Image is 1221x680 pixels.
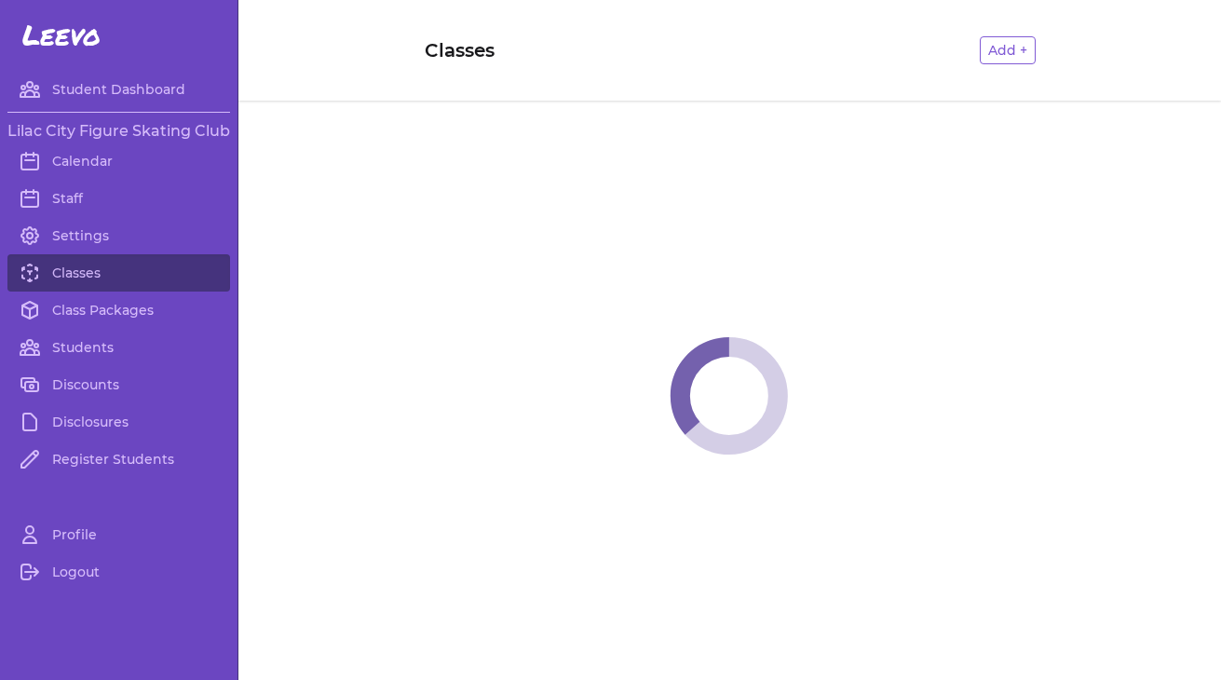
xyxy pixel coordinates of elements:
a: Class Packages [7,292,230,329]
a: Student Dashboard [7,71,230,108]
a: Disclosures [7,403,230,441]
a: Classes [7,254,230,292]
button: Add + [980,36,1036,64]
span: Leevo [22,19,101,52]
h3: Lilac City Figure Skating Club [7,120,230,143]
a: Calendar [7,143,230,180]
a: Staff [7,180,230,217]
a: Logout [7,553,230,591]
a: Register Students [7,441,230,478]
a: Profile [7,516,230,553]
a: Students [7,329,230,366]
a: Discounts [7,366,230,403]
a: Settings [7,217,230,254]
